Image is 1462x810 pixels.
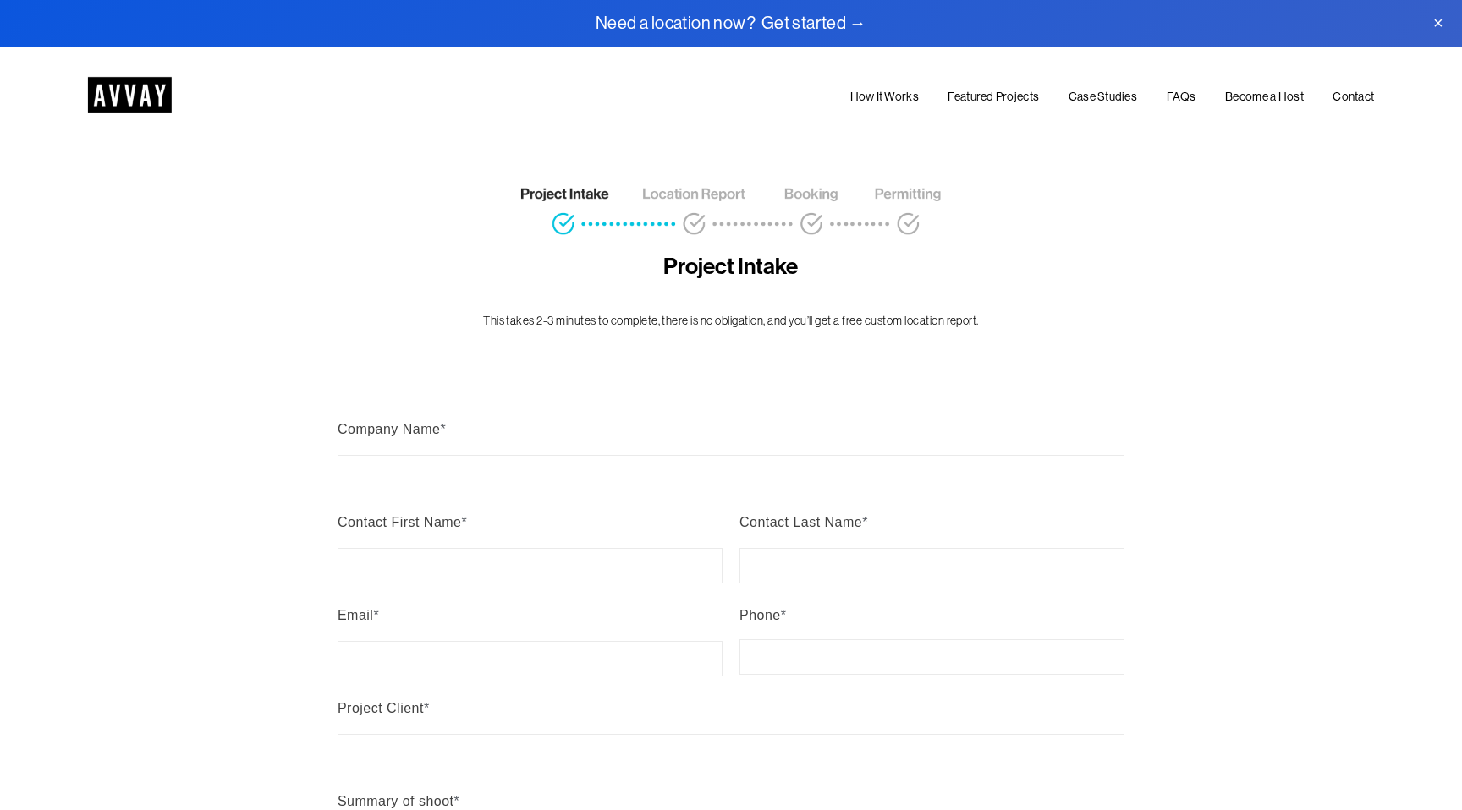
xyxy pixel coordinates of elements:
input: Contact First Name* [338,548,723,583]
input: Contact Last Name* [739,548,1124,583]
a: FAQs [1167,86,1196,107]
span: Contact Last Name [739,515,862,529]
input: Email*Open Keeper Popup [338,641,723,676]
a: Become a Host [1225,86,1304,107]
p: This takes 2-3 minutes to complete, there is no obligation, and you’ll get a free custom location... [412,312,1051,330]
span: Summary of shoot [338,794,454,808]
a: How It Works [850,86,919,107]
a: Case Studies [1069,86,1137,107]
img: AVVAY - The First Nationwide Location Scouting Co. [88,77,172,113]
input: Project Client* [338,734,1124,769]
span: Phone [739,608,781,622]
a: Contact [1333,86,1374,107]
input: Company Name* [338,455,1124,490]
span: Email [338,608,373,622]
h4: Project Intake [412,253,1051,282]
input: Phone* [739,639,1124,675]
span: Company Name [338,422,440,436]
a: Featured Projects [948,86,1039,107]
span: Contact First Name [338,515,462,529]
span: Project Client [338,701,424,715]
